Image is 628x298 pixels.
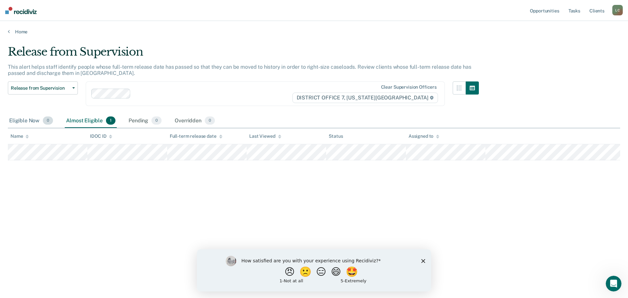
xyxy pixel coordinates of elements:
[8,45,479,64] div: Release from Supervision
[8,81,78,95] button: Release from Supervision
[43,116,53,125] span: 0
[65,114,117,128] div: Almost Eligible1
[409,133,439,139] div: Assigned to
[173,114,216,128] div: Overridden0
[127,114,163,128] div: Pending0
[329,133,343,139] div: Status
[205,116,215,125] span: 0
[8,114,54,128] div: Eligible Now0
[292,93,438,103] span: DISTRICT OFFICE 7, [US_STATE][GEOGRAPHIC_DATA]
[8,29,620,35] a: Home
[5,7,37,14] img: Recidiviz
[612,5,623,15] div: L C
[606,276,621,291] iframe: Intercom live chat
[197,249,431,291] iframe: Survey by Kim from Recidiviz
[90,133,112,139] div: IDOC ID
[11,85,70,91] span: Release from Supervision
[151,116,162,125] span: 0
[381,84,437,90] div: Clear supervision officers
[10,133,29,139] div: Name
[612,5,623,15] button: LC
[249,133,281,139] div: Last Viewed
[170,133,222,139] div: Full-term release date
[8,64,471,76] p: This alert helps staff identify people whose full-term release date has passed so that they can b...
[106,116,115,125] span: 1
